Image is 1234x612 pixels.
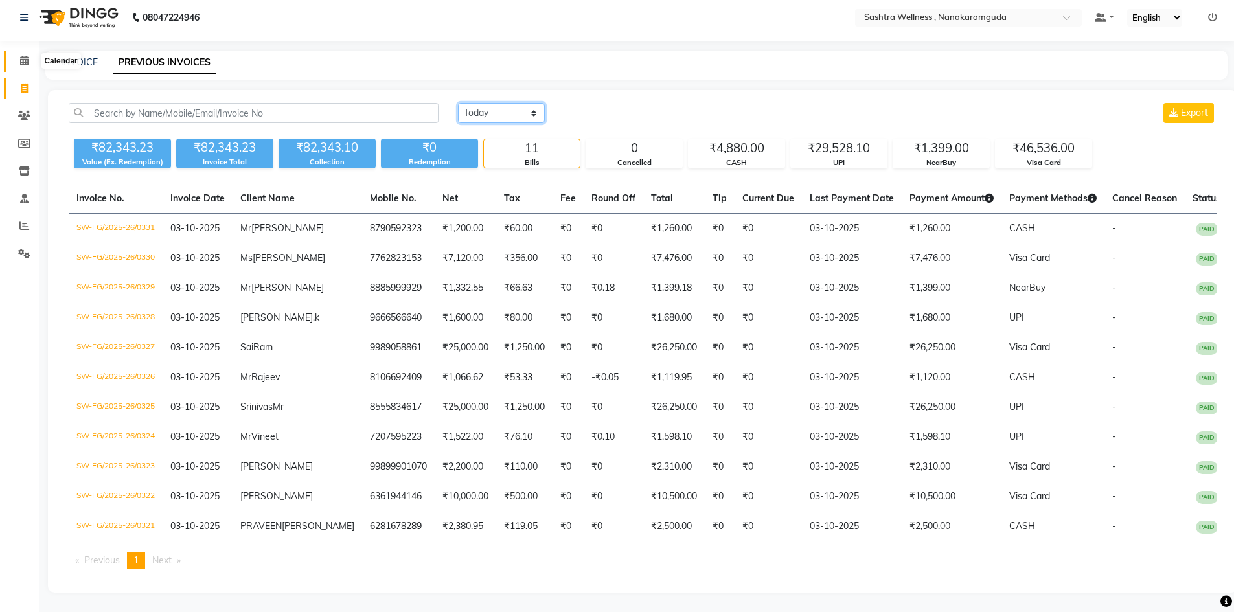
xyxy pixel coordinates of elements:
span: UPI [1009,401,1024,413]
div: ₹0 [381,139,478,157]
div: Visa Card [996,157,1091,168]
div: Calendar [41,53,80,69]
td: ₹1,260.00 [902,214,1001,244]
span: - [1112,490,1116,502]
td: 03-10-2025 [802,392,902,422]
span: 1 [133,554,139,566]
td: SW-FG/2025-26/0328 [69,303,163,333]
td: ₹0 [553,214,584,244]
td: ₹25,000.00 [435,333,496,363]
td: ₹0 [735,512,802,541]
td: 03-10-2025 [802,303,902,333]
td: ₹2,380.95 [435,512,496,541]
td: 03-10-2025 [802,333,902,363]
span: Sai [240,341,253,353]
span: 03-10-2025 [170,252,220,264]
td: ₹80.00 [496,303,553,333]
span: PRAVEEN [240,520,282,532]
td: ₹0 [735,273,802,303]
span: PAID [1196,223,1218,236]
td: 9989058861 [362,333,435,363]
span: Visa Card [1009,252,1050,264]
td: 8885999929 [362,273,435,303]
td: ₹0 [584,482,643,512]
span: PAID [1196,253,1218,266]
span: 03-10-2025 [170,282,220,293]
span: PAID [1196,282,1218,295]
td: SW-FG/2025-26/0329 [69,273,163,303]
span: PAID [1196,342,1218,355]
span: Ram [253,341,273,353]
nav: Pagination [69,552,1217,569]
span: Export [1181,107,1208,119]
span: - [1112,252,1116,264]
td: ₹1,250.00 [496,392,553,422]
span: - [1112,431,1116,442]
span: Cancel Reason [1112,192,1177,204]
td: ₹0 [584,244,643,273]
span: Payment Amount [909,192,994,204]
span: Mobile No. [370,192,417,204]
td: ₹1,598.10 [643,422,705,452]
span: PAID [1196,461,1218,474]
td: 8106692409 [362,363,435,392]
td: ₹2,500.00 [643,512,705,541]
span: NearBuy [1009,282,1045,293]
span: - [1112,401,1116,413]
span: CASH [1009,520,1035,532]
span: - [1112,312,1116,323]
span: Client Name [240,192,295,204]
span: Round Off [591,192,635,204]
span: Mr [240,282,251,293]
td: ₹1,600.00 [435,303,496,333]
td: 6361944146 [362,482,435,512]
td: ₹7,476.00 [902,244,1001,273]
td: ₹0 [584,512,643,541]
div: Value (Ex. Redemption) [74,157,171,168]
span: - [1112,460,1116,472]
td: 03-10-2025 [802,452,902,482]
div: CASH [689,157,784,168]
span: Status [1193,192,1220,204]
td: ₹10,500.00 [902,482,1001,512]
span: CASH [1009,371,1035,383]
span: Previous [84,554,120,566]
td: ₹7,120.00 [435,244,496,273]
span: Mr [240,431,251,442]
td: ₹2,500.00 [902,512,1001,541]
td: ₹0 [735,363,802,392]
span: 03-10-2025 [170,460,220,472]
td: SW-FG/2025-26/0324 [69,422,163,452]
span: CASH [1009,222,1035,234]
span: UPI [1009,312,1024,323]
td: ₹0 [735,244,802,273]
div: ₹46,536.00 [996,139,1091,157]
td: ₹0 [705,452,735,482]
button: Export [1163,103,1214,123]
td: ₹0 [584,392,643,422]
td: 7762823153 [362,244,435,273]
td: ₹10,000.00 [435,482,496,512]
span: PAID [1196,521,1218,534]
div: Collection [279,157,376,168]
span: Fee [560,192,576,204]
td: ₹500.00 [496,482,553,512]
td: ₹0 [735,333,802,363]
span: Tax [504,192,520,204]
td: ₹10,500.00 [643,482,705,512]
td: SW-FG/2025-26/0327 [69,333,163,363]
td: 99899901070 [362,452,435,482]
span: 03-10-2025 [170,371,220,383]
td: ₹76.10 [496,422,553,452]
td: ₹1,680.00 [902,303,1001,333]
td: ₹0 [705,422,735,452]
td: ₹1,120.00 [902,363,1001,392]
div: UPI [791,157,887,168]
td: 03-10-2025 [802,512,902,541]
td: ₹1,522.00 [435,422,496,452]
a: PREVIOUS INVOICES [113,51,216,74]
span: 03-10-2025 [170,222,220,234]
td: ₹0 [584,303,643,333]
td: ₹0 [553,244,584,273]
span: [PERSON_NAME] [251,222,324,234]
